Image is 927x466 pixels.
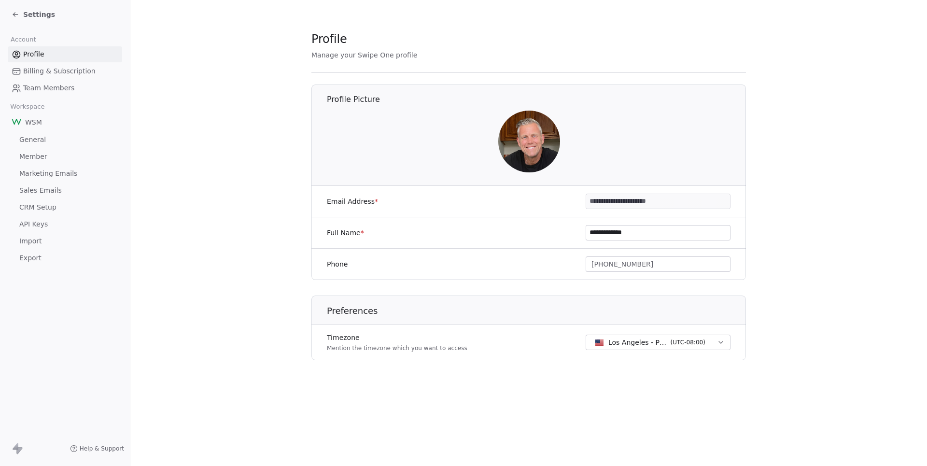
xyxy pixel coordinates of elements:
[8,63,122,79] a: Billing & Subscription
[8,183,122,198] a: Sales Emails
[311,32,347,46] span: Profile
[19,185,62,196] span: Sales Emails
[586,256,730,272] button: [PHONE_NUMBER]
[591,259,653,269] span: [PHONE_NUMBER]
[8,149,122,165] a: Member
[19,152,47,162] span: Member
[6,32,40,47] span: Account
[8,216,122,232] a: API Keys
[23,83,74,93] span: Team Members
[19,236,42,246] span: Import
[8,233,122,249] a: Import
[8,80,122,96] a: Team Members
[327,305,746,317] h1: Preferences
[23,49,44,59] span: Profile
[327,259,348,269] label: Phone
[25,117,42,127] span: WSM
[327,228,364,238] label: Full Name
[327,94,746,105] h1: Profile Picture
[12,117,21,127] img: W-Logo-200x200.png
[80,445,124,452] span: Help & Support
[327,333,467,342] label: Timezone
[311,51,417,59] span: Manage your Swipe One profile
[19,219,48,229] span: API Keys
[327,344,467,352] p: Mention the timezone which you want to access
[23,10,55,19] span: Settings
[19,202,56,212] span: CRM Setup
[19,135,46,145] span: General
[19,253,42,263] span: Export
[608,338,667,347] span: Los Angeles - PST
[23,66,96,76] span: Billing & Subscription
[8,46,122,62] a: Profile
[586,335,730,350] button: Los Angeles - PST(UTC-08:00)
[327,197,378,206] label: Email Address
[12,10,55,19] a: Settings
[8,250,122,266] a: Export
[671,338,705,347] span: ( UTC-08:00 )
[8,199,122,215] a: CRM Setup
[70,445,124,452] a: Help & Support
[19,169,77,179] span: Marketing Emails
[6,99,49,114] span: Workspace
[8,132,122,148] a: General
[498,111,560,172] img: D87FA20F-FE52-488A-9958-2C2D1FAB669C.JPG
[8,166,122,182] a: Marketing Emails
